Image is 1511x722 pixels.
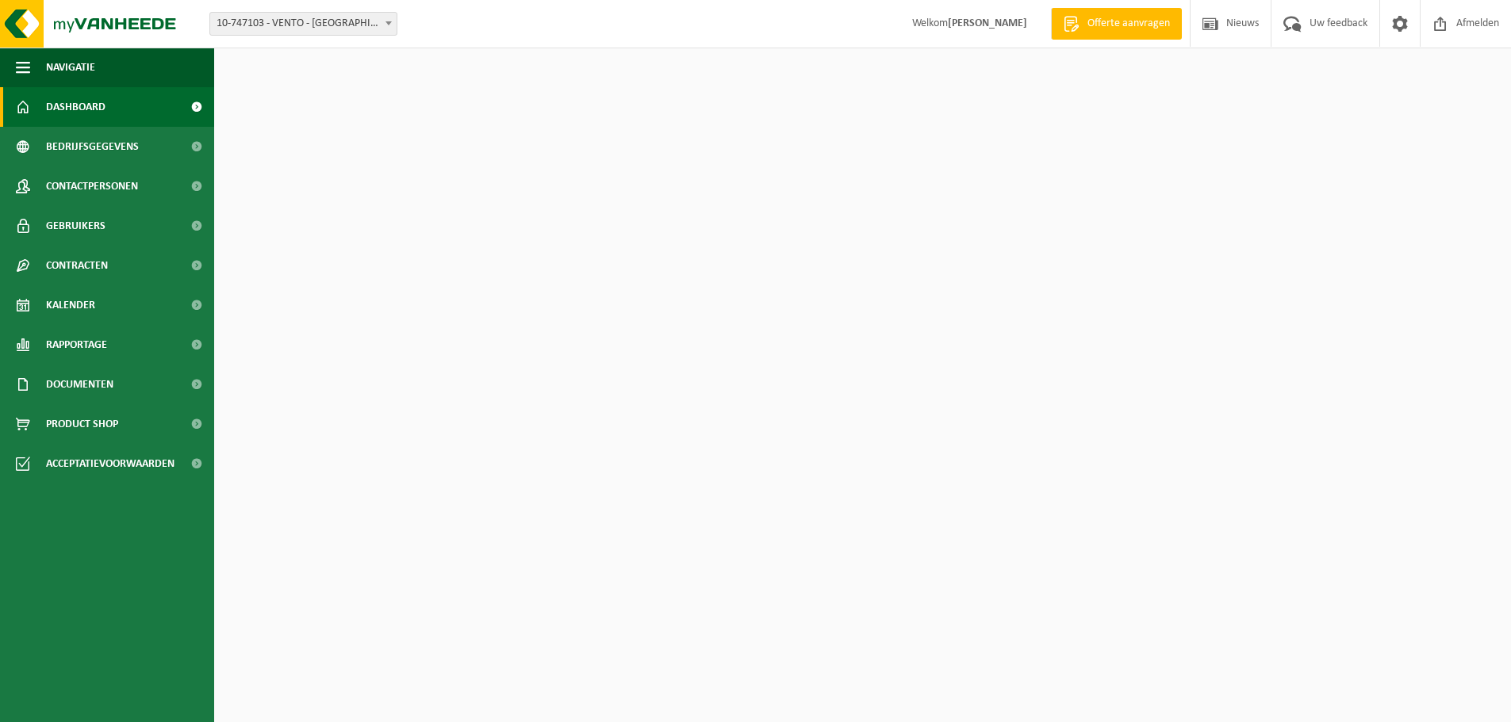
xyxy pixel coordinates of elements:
span: Contracten [46,246,108,285]
a: Offerte aanvragen [1051,8,1182,40]
span: Contactpersonen [46,166,138,206]
span: 10-747103 - VENTO - OUDENAARDE [209,12,397,36]
strong: [PERSON_NAME] [948,17,1027,29]
span: Product Shop [46,404,118,444]
span: Dashboard [46,87,105,127]
span: 10-747103 - VENTO - OUDENAARDE [210,13,397,35]
span: Documenten [46,365,113,404]
span: Kalender [46,285,95,325]
span: Gebruikers [46,206,105,246]
span: Acceptatievoorwaarden [46,444,174,483]
span: Navigatie [46,48,95,87]
span: Offerte aanvragen [1083,16,1174,32]
span: Bedrijfsgegevens [46,127,139,166]
span: Rapportage [46,325,107,365]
